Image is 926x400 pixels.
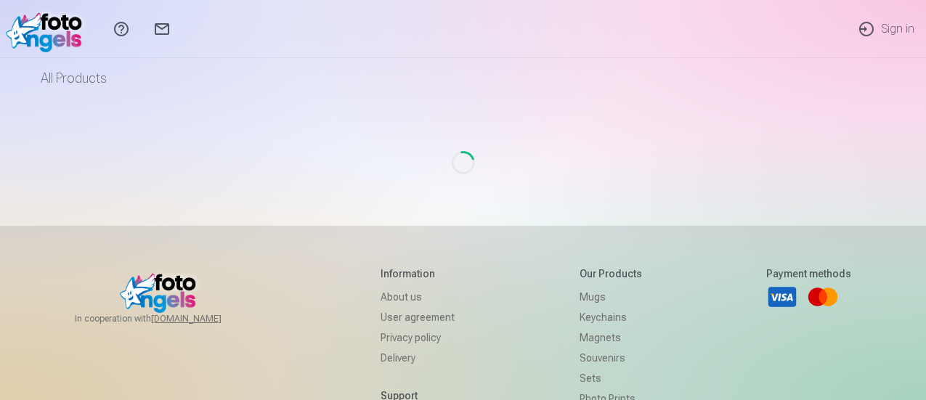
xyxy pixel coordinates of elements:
a: Sets [580,368,642,388]
a: Visa [766,281,798,313]
a: User agreement [381,307,455,327]
a: Souvenirs [580,348,642,368]
h5: Payment methods [766,266,851,281]
span: In cooperation with [75,313,256,325]
a: Keychains [580,307,642,327]
h5: Our products [580,266,642,281]
img: /fa1 [6,6,89,52]
a: [DOMAIN_NAME] [151,313,256,325]
a: Privacy policy [381,327,455,348]
a: Mastercard [807,281,839,313]
a: Magnets [580,327,642,348]
a: Delivery [381,348,455,368]
h5: Information [381,266,455,281]
a: Mugs [580,287,642,307]
a: About us [381,287,455,307]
